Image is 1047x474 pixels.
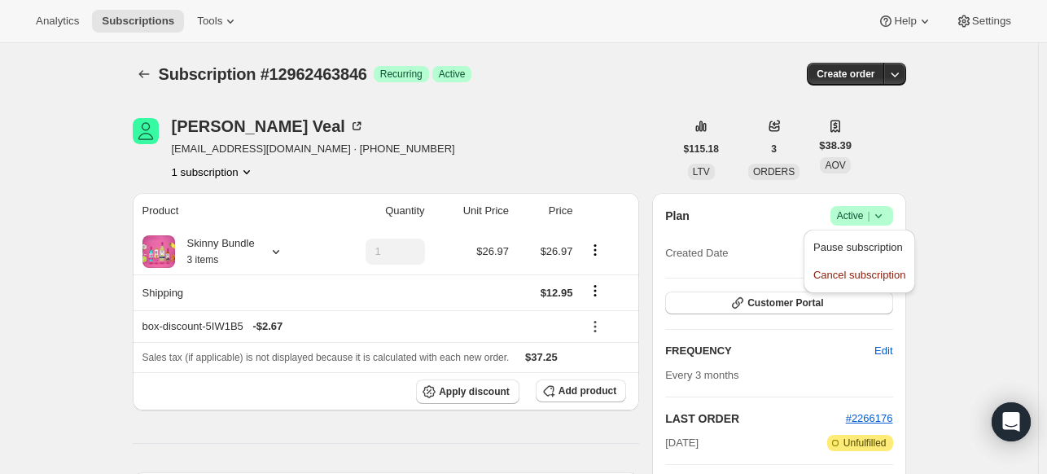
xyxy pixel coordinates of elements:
span: Every 3 months [665,369,738,381]
span: Edit [874,343,892,359]
span: Add product [559,384,616,397]
span: Active [837,208,887,224]
span: Created Date [665,245,728,261]
h2: Plan [665,208,690,224]
span: $37.25 [525,351,558,363]
span: [DATE] [665,435,699,451]
th: Shipping [133,274,325,310]
th: Quantity [325,193,430,229]
span: Cancel subscription [813,269,905,281]
button: Help [868,10,942,33]
span: Pause subscription [813,241,903,253]
button: Analytics [26,10,89,33]
div: Skinny Bundle [175,235,255,268]
a: #2266176 [846,412,893,424]
img: product img [142,235,175,268]
span: Settings [972,15,1011,28]
span: Subscriptions [102,15,174,28]
th: Price [514,193,577,229]
span: Customer Portal [747,296,823,309]
div: box-discount-5IW1B5 [142,318,573,335]
span: Recurring [380,68,423,81]
th: Unit Price [430,193,514,229]
button: $115.18 [674,138,729,160]
button: Create order [807,63,884,86]
span: $38.39 [819,138,852,154]
div: [PERSON_NAME] Veal [172,118,365,134]
span: ORDERS [753,166,795,178]
button: Product actions [582,241,608,259]
th: Product [133,193,325,229]
span: Tools [197,15,222,28]
span: AOV [825,160,845,171]
button: Apply discount [416,380,519,404]
span: Gina Veal [133,118,159,144]
h2: LAST ORDER [665,410,845,427]
button: Customer Portal [665,292,892,314]
span: $26.97 [541,245,573,257]
button: Pause subscription [808,235,910,261]
span: $115.18 [684,143,719,156]
span: Help [894,15,916,28]
span: Apply discount [439,385,510,398]
button: Tools [187,10,248,33]
button: #2266176 [846,410,893,427]
span: 3 [771,143,777,156]
span: Active [439,68,466,81]
span: Create order [817,68,874,81]
button: Add product [536,380,626,402]
span: Sales tax (if applicable) is not displayed because it is calculated with each new order. [142,352,510,363]
div: Open Intercom Messenger [992,402,1031,441]
button: Shipping actions [582,282,608,300]
span: LTV [693,166,710,178]
span: Subscription #12962463846 [159,65,367,83]
span: [EMAIL_ADDRESS][DOMAIN_NAME] · [PHONE_NUMBER] [172,141,455,157]
span: | [867,209,870,222]
button: Product actions [172,164,255,180]
button: Edit [865,338,902,364]
span: Analytics [36,15,79,28]
span: Unfulfilled [843,437,887,450]
button: Settings [946,10,1021,33]
span: - $2.67 [252,318,283,335]
span: $12.95 [541,287,573,299]
small: 3 items [187,254,219,266]
h2: FREQUENCY [665,343,874,359]
span: $26.97 [476,245,509,257]
button: Subscriptions [133,63,156,86]
button: 3 [761,138,786,160]
button: Cancel subscription [808,262,910,288]
button: Subscriptions [92,10,184,33]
